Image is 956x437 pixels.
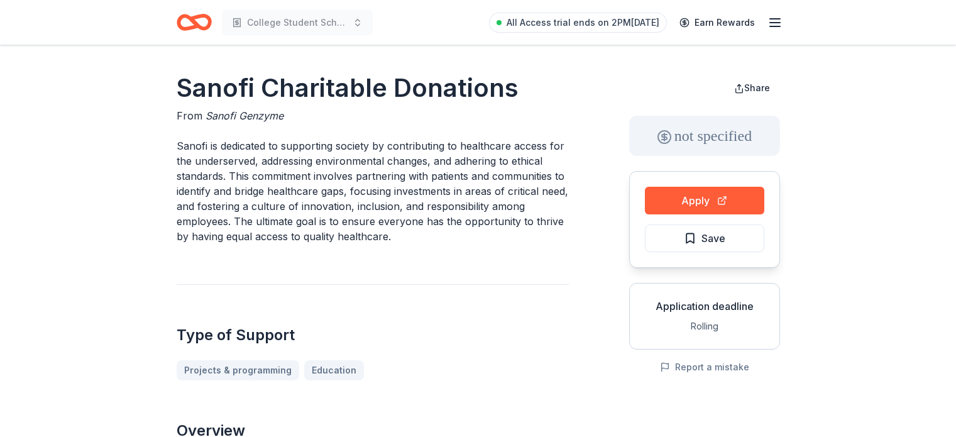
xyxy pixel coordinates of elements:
[629,116,780,156] div: not specified
[177,138,569,244] p: Sanofi is dedicated to supporting society by contributing to healthcare access for the underserve...
[640,299,769,314] div: Application deadline
[660,360,749,375] button: Report a mistake
[645,187,764,214] button: Apply
[507,15,659,30] span: All Access trial ends on 2PM[DATE]
[247,15,348,30] span: College Student Scholarships & Vouchers
[640,319,769,334] div: Rolling
[724,75,780,101] button: Share
[177,70,569,106] h1: Sanofi Charitable Donations
[672,11,762,34] a: Earn Rewards
[177,360,299,380] a: Projects & programming
[744,82,770,93] span: Share
[177,325,569,345] h2: Type of Support
[645,224,764,252] button: Save
[304,360,364,380] a: Education
[206,109,283,122] span: Sanofi Genzyme
[177,8,212,37] a: Home
[177,108,569,123] div: From
[222,10,373,35] button: College Student Scholarships & Vouchers
[701,230,725,246] span: Save
[489,13,667,33] a: All Access trial ends on 2PM[DATE]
